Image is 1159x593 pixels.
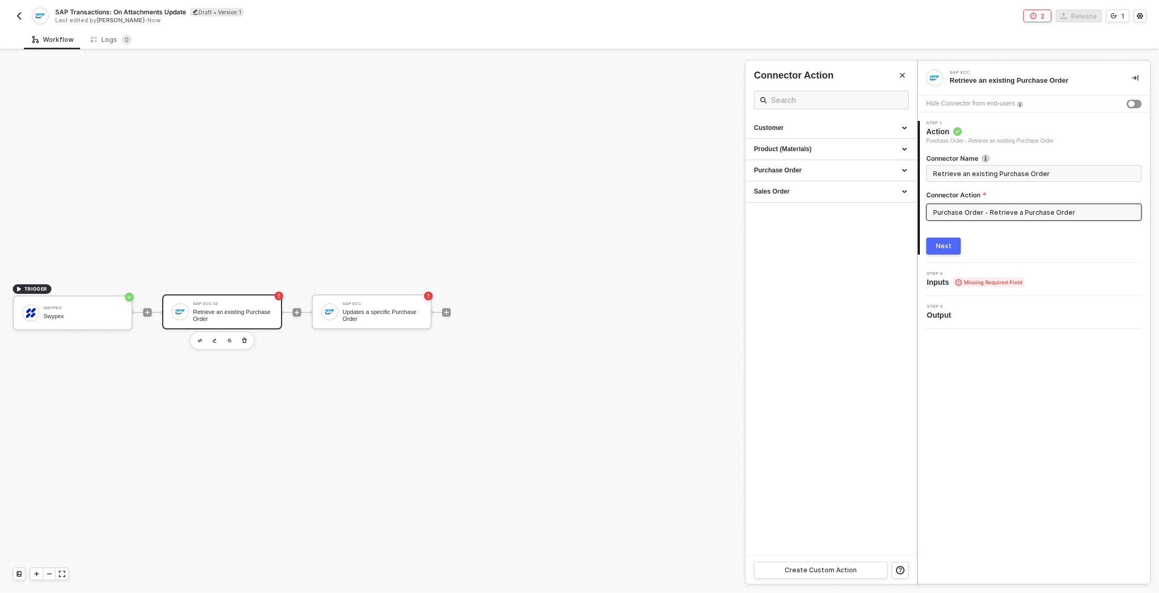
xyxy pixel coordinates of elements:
[936,242,952,250] div: Next
[754,145,908,154] div: Product (Materials)
[36,11,45,21] img: integration-icon
[13,10,25,22] button: back
[754,187,908,196] div: Sales Order
[927,272,1024,276] span: Step 2
[59,571,65,577] span: icon-expand
[926,190,1142,199] label: Connector Action
[760,96,767,104] span: icon-search
[1017,101,1023,108] img: icon-info
[771,93,892,107] input: Search
[754,124,908,133] div: Customer
[1111,13,1117,19] span: icon-versioning
[926,238,961,255] button: Next
[785,566,857,574] div: Create Custom Action
[930,73,940,83] img: integration-icon
[926,204,1142,221] input: Connector Action
[55,7,186,16] span: SAP Transactions: On Attachments Update
[950,76,1115,85] div: Retrieve an existing Purchase Order
[926,99,1015,109] div: Hide Connector from end-users
[91,34,132,45] div: Logs
[32,36,74,44] div: Workflow
[918,121,1150,255] div: Step 1Action Purchase Order - Retrieve an existing Purchase OrderConnector Nameicon-infoConnector...
[1041,12,1044,21] div: 2
[33,571,40,577] span: icon-play
[953,277,1024,287] span: Missing Required Field
[927,310,955,320] span: Output
[754,69,909,82] div: Connector Action
[1023,10,1051,22] button: 2
[754,166,908,175] div: Purchase Order
[896,69,909,82] button: Close
[926,126,1054,137] span: Action
[190,8,243,16] div: Draft • Version 1
[933,168,1132,179] input: Enter description
[926,137,1054,145] div: Purchase Order - Retrieve an existing Purchase Order
[1056,10,1102,22] button: Release
[981,154,990,163] img: icon-info
[96,16,145,24] span: [PERSON_NAME]
[121,34,132,45] sup: 0
[1106,10,1129,22] button: 1
[754,562,888,579] button: Create Custom Action
[1137,13,1143,19] span: icon-settings
[950,71,1109,75] div: SAP ECC
[192,9,198,15] span: icon-edit
[926,121,1054,125] span: Step 1
[927,304,955,309] span: Step 3
[927,277,1024,287] span: Inputs
[46,571,52,577] span: icon-minus
[1132,75,1138,81] span: icon-collapse-right
[55,16,578,24] div: Last edited by - Now
[1121,12,1125,21] div: 1
[1030,13,1037,19] span: icon-error-page
[926,154,1142,163] label: Connector Name
[15,12,23,20] img: back
[918,272,1150,287] div: Step 2Inputs Missing Required Field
